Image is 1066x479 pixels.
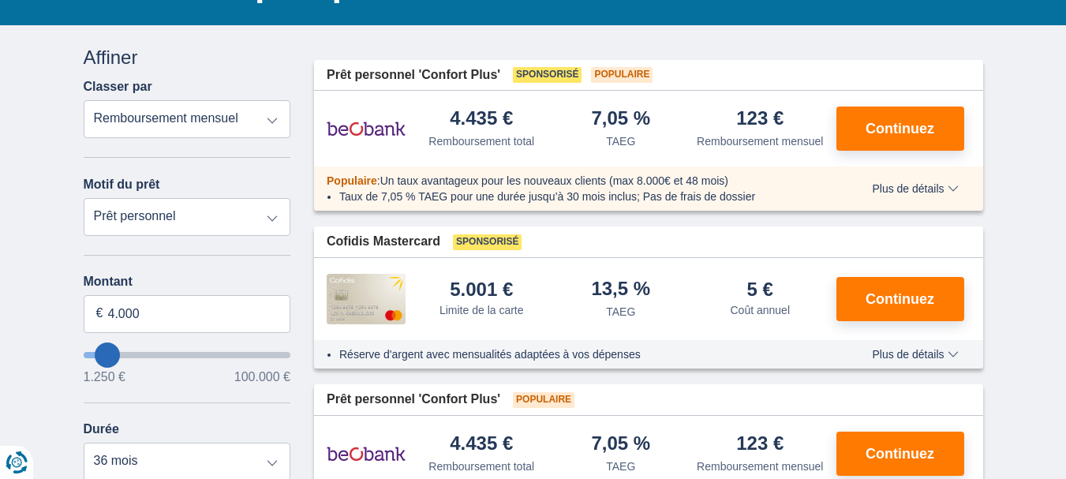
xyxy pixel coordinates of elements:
div: : [314,173,839,189]
div: Limite de la carte [439,302,524,318]
div: TAEG [606,458,635,474]
span: Prêt personnel 'Confort Plus' [327,391,500,409]
button: Continuez [836,277,964,321]
div: 4.435 € [450,434,513,455]
div: Remboursement total [428,133,534,149]
div: TAEG [606,133,635,149]
div: TAEG [606,304,635,320]
div: 123 € [736,109,784,130]
div: 13,5 % [591,279,650,301]
span: 1.250 € [84,371,125,384]
span: 100.000 € [234,371,290,384]
span: Populaire [591,67,653,83]
div: Coût annuel [730,302,790,318]
span: Continuez [866,122,934,136]
div: Remboursement mensuel [697,133,823,149]
span: Populaire [513,392,574,408]
span: Sponsorisé [453,234,522,250]
span: Sponsorisé [513,67,582,83]
li: Réserve d'argent avec mensualités adaptées à vos dépenses [339,346,826,362]
button: Plus de détails [860,182,970,195]
div: 5 € [747,280,773,299]
label: Montant [84,275,291,289]
span: Cofidis Mastercard [327,233,440,251]
img: pret personnel Beobank [327,109,406,148]
button: Plus de détails [860,348,970,361]
div: Remboursement mensuel [697,458,823,474]
button: Continuez [836,107,964,151]
label: Durée [84,422,119,436]
span: Populaire [327,174,377,187]
div: 7,05 % [591,109,650,130]
div: Affiner [84,44,291,71]
div: Remboursement total [428,458,534,474]
div: 7,05 % [591,434,650,455]
button: Continuez [836,432,964,476]
li: Taux de 7,05 % TAEG pour une durée jusqu’à 30 mois inclus; Pas de frais de dossier [339,189,826,204]
input: wantToBorrow [84,352,291,358]
span: € [96,305,103,323]
span: Plus de détails [872,349,958,360]
span: Plus de détails [872,183,958,194]
span: Continuez [866,447,934,461]
span: Un taux avantageux pour les nouveaux clients (max 8.000€ et 48 mois) [380,174,728,187]
img: pret personnel Beobank [327,434,406,473]
label: Motif du prêt [84,178,160,192]
div: 4.435 € [450,109,513,130]
div: 5.001 € [450,280,513,299]
img: pret personnel Cofidis CC [327,274,406,324]
span: Continuez [866,292,934,306]
label: Classer par [84,80,152,94]
span: Prêt personnel 'Confort Plus' [327,66,500,84]
div: 123 € [736,434,784,455]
